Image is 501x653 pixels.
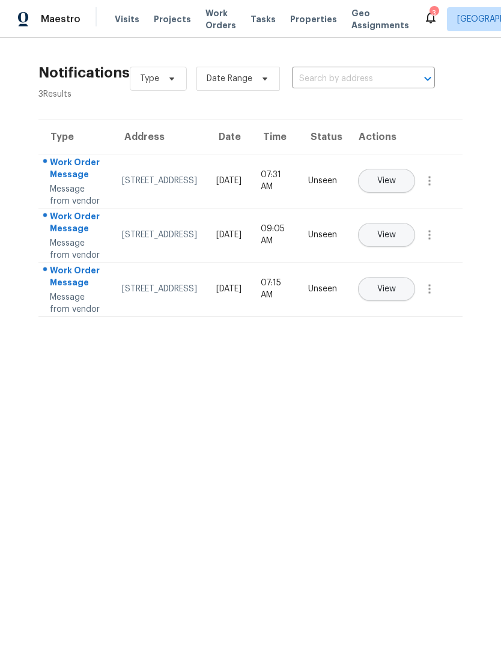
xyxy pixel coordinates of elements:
[50,156,103,183] div: Work Order Message
[308,283,337,295] div: Unseen
[358,169,415,193] button: View
[38,88,130,100] div: 3 Results
[50,291,103,315] div: Message from vendor
[358,277,415,301] button: View
[351,7,409,31] span: Geo Assignments
[251,15,276,23] span: Tasks
[112,120,207,154] th: Address
[205,7,236,31] span: Work Orders
[122,175,197,187] div: [STREET_ADDRESS]
[38,67,130,79] h2: Notifications
[290,13,337,25] span: Properties
[50,264,103,291] div: Work Order Message
[308,229,337,241] div: Unseen
[261,223,289,247] div: 09:05 AM
[377,285,396,294] span: View
[419,70,436,87] button: Open
[347,120,463,154] th: Actions
[251,120,299,154] th: Time
[41,13,80,25] span: Maestro
[377,177,396,186] span: View
[207,120,251,154] th: Date
[38,120,112,154] th: Type
[216,229,241,241] div: [DATE]
[50,237,103,261] div: Message from vendor
[216,175,241,187] div: [DATE]
[50,210,103,237] div: Work Order Message
[115,13,139,25] span: Visits
[216,283,241,295] div: [DATE]
[292,70,401,88] input: Search by address
[122,283,197,295] div: [STREET_ADDRESS]
[308,175,337,187] div: Unseen
[122,229,197,241] div: [STREET_ADDRESS]
[358,223,415,247] button: View
[430,7,438,19] div: 3
[261,169,289,193] div: 07:31 AM
[261,277,289,301] div: 07:15 AM
[50,183,103,207] div: Message from vendor
[299,120,347,154] th: Status
[154,13,191,25] span: Projects
[377,231,396,240] span: View
[207,73,252,85] span: Date Range
[140,73,159,85] span: Type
